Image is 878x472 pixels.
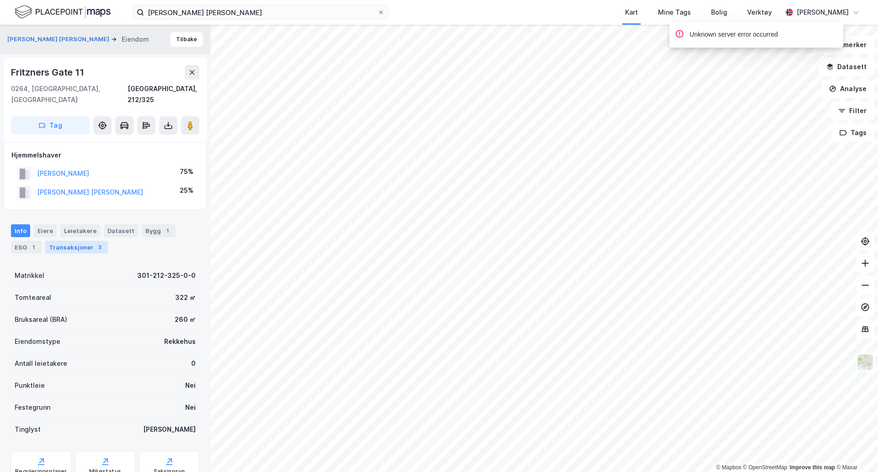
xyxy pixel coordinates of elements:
[29,243,38,252] div: 1
[790,464,835,471] a: Improve this map
[832,428,878,472] div: Kontrollprogram for chat
[137,270,196,281] div: 301-212-325-0-0
[164,336,196,347] div: Rekkehus
[170,32,203,47] button: Tilbake
[15,424,41,435] div: Tinglyst
[60,224,100,237] div: Leietakere
[34,224,57,237] div: Eiere
[15,292,51,303] div: Tomteareal
[163,226,172,235] div: 1
[832,124,874,142] button: Tags
[711,7,727,18] div: Bolig
[747,7,772,18] div: Verktøy
[45,241,108,254] div: Transaksjoner
[15,4,111,20] img: logo.f888ab2527a4732fd821a326f86c7f29.svg
[743,464,787,471] a: OpenStreetMap
[857,353,874,371] img: Z
[15,270,44,281] div: Matrikkel
[11,150,199,161] div: Hjemmelshaver
[821,80,874,98] button: Analyse
[15,402,50,413] div: Festegrunn
[11,116,90,135] button: Tag
[11,65,86,80] div: Fritzners Gate 11
[7,35,111,44] button: [PERSON_NAME] [PERSON_NAME]
[15,314,67,325] div: Bruksareal (BRA)
[11,241,42,254] div: ESG
[104,224,138,237] div: Datasett
[185,402,196,413] div: Nei
[143,424,196,435] div: [PERSON_NAME]
[11,224,30,237] div: Info
[15,358,67,369] div: Antall leietakere
[95,243,104,252] div: 3
[11,83,128,105] div: 0264, [GEOGRAPHIC_DATA], [GEOGRAPHIC_DATA]
[832,428,878,472] iframe: Chat Widget
[191,358,196,369] div: 0
[175,314,196,325] div: 260 ㎡
[175,292,196,303] div: 322 ㎡
[144,5,377,19] input: Søk på adresse, matrikkel, gårdeiere, leietakere eller personer
[625,7,638,18] div: Kart
[690,29,778,40] div: Unknown server error occurred
[658,7,691,18] div: Mine Tags
[830,102,874,120] button: Filter
[180,166,193,177] div: 75%
[180,185,193,196] div: 25%
[15,336,60,347] div: Eiendomstype
[122,34,149,45] div: Eiendom
[819,58,874,76] button: Datasett
[797,7,849,18] div: [PERSON_NAME]
[142,224,176,237] div: Bygg
[128,83,199,105] div: [GEOGRAPHIC_DATA], 212/325
[185,380,196,391] div: Nei
[716,464,741,471] a: Mapbox
[15,380,45,391] div: Punktleie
